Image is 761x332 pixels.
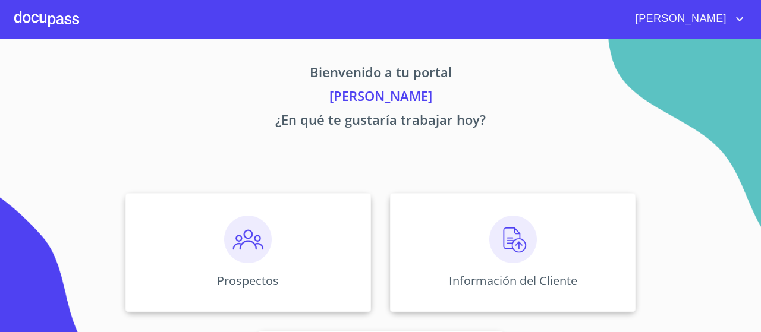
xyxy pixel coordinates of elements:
p: ¿En qué te gustaría trabajar hoy? [14,110,747,134]
p: Bienvenido a tu portal [14,62,747,86]
p: Información del Cliente [449,273,577,289]
img: prospectos.png [224,216,272,263]
button: account of current user [627,10,747,29]
img: carga.png [489,216,537,263]
span: [PERSON_NAME] [627,10,732,29]
p: Prospectos [217,273,279,289]
p: [PERSON_NAME] [14,86,747,110]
